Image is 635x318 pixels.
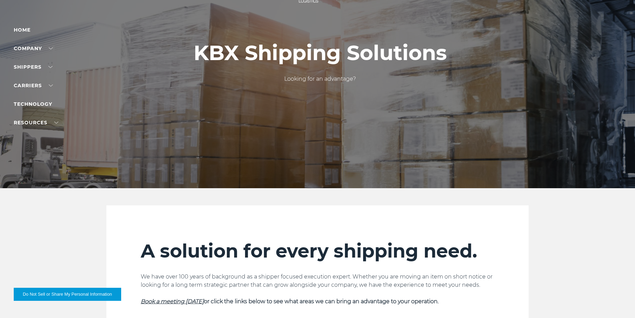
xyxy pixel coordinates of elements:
a: Carriers [14,82,53,89]
a: Book a meeting [DATE] [141,298,204,305]
p: Looking for an advantage? [194,75,447,83]
a: Technology [14,101,52,107]
a: RESOURCES [14,120,58,126]
h1: KBX Shipping Solutions [194,41,447,65]
iframe: Chat Widget [601,285,635,318]
h2: A solution for every shipping need. [141,240,494,262]
button: Do Not Sell or Share My Personal Information [14,288,121,301]
p: We have over 100 years of background as a shipper focused execution expert. Whether you are movin... [141,273,494,289]
a: Home [14,27,31,33]
strong: or click the links below to see what areas we can bring an advantage to your operation. [141,298,439,305]
a: Company [14,45,53,52]
a: SHIPPERS [14,64,53,70]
